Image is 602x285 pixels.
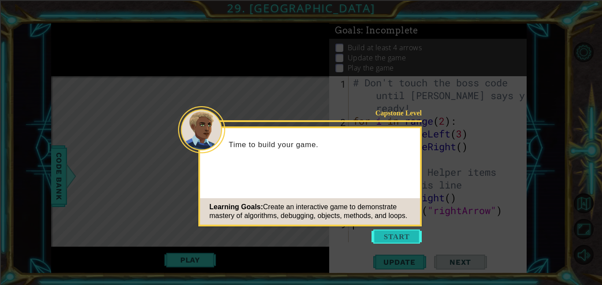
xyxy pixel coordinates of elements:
div: Options [4,35,598,43]
div: Move To ... [4,19,598,27]
div: Capstone Level [366,108,422,118]
span: Learning Goals: [209,203,263,211]
div: Sign out [4,43,598,51]
div: Sort New > Old [4,11,598,19]
p: Time to build your game. [229,140,414,150]
div: Delete [4,27,598,35]
div: Move To ... [4,59,598,67]
span: Create an interactive game to demonstrate mastery of algorithms, debugging, objects, methods, and... [209,203,407,219]
button: Start [372,229,422,244]
div: Rename [4,51,598,59]
div: Sort A > Z [4,4,598,11]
